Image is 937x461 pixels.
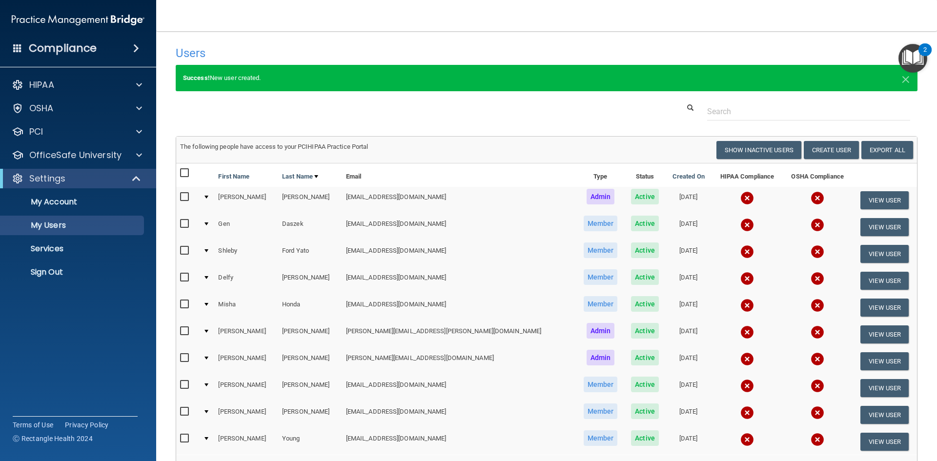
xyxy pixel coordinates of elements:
[860,406,909,424] button: View User
[631,350,659,365] span: Active
[584,269,618,285] span: Member
[631,296,659,312] span: Active
[672,171,705,182] a: Created On
[584,377,618,392] span: Member
[587,323,615,339] span: Admin
[584,242,618,258] span: Member
[665,428,712,455] td: [DATE]
[6,220,140,230] p: My Users
[665,348,712,375] td: [DATE]
[811,325,824,339] img: cross.ca9f0e7f.svg
[860,352,909,370] button: View User
[176,47,602,60] h4: Users
[584,216,618,231] span: Member
[180,143,368,150] span: The following people have access to your PCIHIPAA Practice Portal
[811,299,824,312] img: cross.ca9f0e7f.svg
[631,403,659,419] span: Active
[860,191,909,209] button: View User
[278,321,342,348] td: [PERSON_NAME]
[665,214,712,241] td: [DATE]
[860,218,909,236] button: View User
[214,348,278,375] td: [PERSON_NAME]
[901,68,910,88] span: ×
[278,241,342,267] td: Ford Yato
[12,10,144,30] img: PMB logo
[625,163,666,187] th: Status
[29,173,65,184] p: Settings
[631,189,659,204] span: Active
[860,433,909,451] button: View User
[860,325,909,343] button: View User
[214,214,278,241] td: Gen
[716,141,801,159] button: Show Inactive Users
[342,428,576,455] td: [EMAIL_ADDRESS][DOMAIN_NAME]
[214,321,278,348] td: [PERSON_NAME]
[214,267,278,294] td: Delfy
[861,141,913,159] a: Export All
[665,321,712,348] td: [DATE]
[811,433,824,446] img: cross.ca9f0e7f.svg
[740,299,754,312] img: cross.ca9f0e7f.svg
[740,272,754,285] img: cross.ca9f0e7f.svg
[740,245,754,259] img: cross.ca9f0e7f.svg
[218,171,249,182] a: First Name
[214,294,278,321] td: Misha
[278,348,342,375] td: [PERSON_NAME]
[811,245,824,259] img: cross.ca9f0e7f.svg
[631,430,659,446] span: Active
[584,403,618,419] span: Member
[214,428,278,455] td: [PERSON_NAME]
[631,269,659,285] span: Active
[342,267,576,294] td: [EMAIL_ADDRESS][DOMAIN_NAME]
[282,171,318,182] a: Last Name
[12,102,142,114] a: OSHA
[29,102,54,114] p: OSHA
[811,379,824,393] img: cross.ca9f0e7f.svg
[740,191,754,205] img: cross.ca9f0e7f.svg
[860,299,909,317] button: View User
[6,267,140,277] p: Sign Out
[631,216,659,231] span: Active
[342,348,576,375] td: [PERSON_NAME][EMAIL_ADDRESS][DOMAIN_NAME]
[29,41,97,55] h4: Compliance
[278,187,342,214] td: [PERSON_NAME]
[278,294,342,321] td: Honda
[65,420,109,430] a: Privacy Policy
[631,323,659,339] span: Active
[183,74,210,81] strong: Success!
[740,218,754,232] img: cross.ca9f0e7f.svg
[342,375,576,401] td: [EMAIL_ADDRESS][DOMAIN_NAME]
[665,267,712,294] td: [DATE]
[740,352,754,366] img: cross.ca9f0e7f.svg
[811,406,824,420] img: cross.ca9f0e7f.svg
[278,401,342,428] td: [PERSON_NAME]
[12,173,142,184] a: Settings
[214,241,278,267] td: Shleby
[740,325,754,339] img: cross.ca9f0e7f.svg
[342,241,576,267] td: [EMAIL_ADDRESS][DOMAIN_NAME]
[587,189,615,204] span: Admin
[278,267,342,294] td: [PERSON_NAME]
[665,294,712,321] td: [DATE]
[278,428,342,455] td: Young
[342,163,576,187] th: Email
[631,377,659,392] span: Active
[29,126,43,138] p: PCI
[631,242,659,258] span: Active
[278,214,342,241] td: Daszek
[29,79,54,91] p: HIPAA
[12,79,142,91] a: HIPAA
[12,149,142,161] a: OfficeSafe University
[860,272,909,290] button: View User
[214,375,278,401] td: [PERSON_NAME]
[804,141,859,159] button: Create User
[584,430,618,446] span: Member
[13,420,53,430] a: Terms of Use
[29,149,122,161] p: OfficeSafe University
[740,433,754,446] img: cross.ca9f0e7f.svg
[342,294,576,321] td: [EMAIL_ADDRESS][DOMAIN_NAME]
[576,163,625,187] th: Type
[740,406,754,420] img: cross.ca9f0e7f.svg
[665,375,712,401] td: [DATE]
[342,401,576,428] td: [EMAIL_ADDRESS][DOMAIN_NAME]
